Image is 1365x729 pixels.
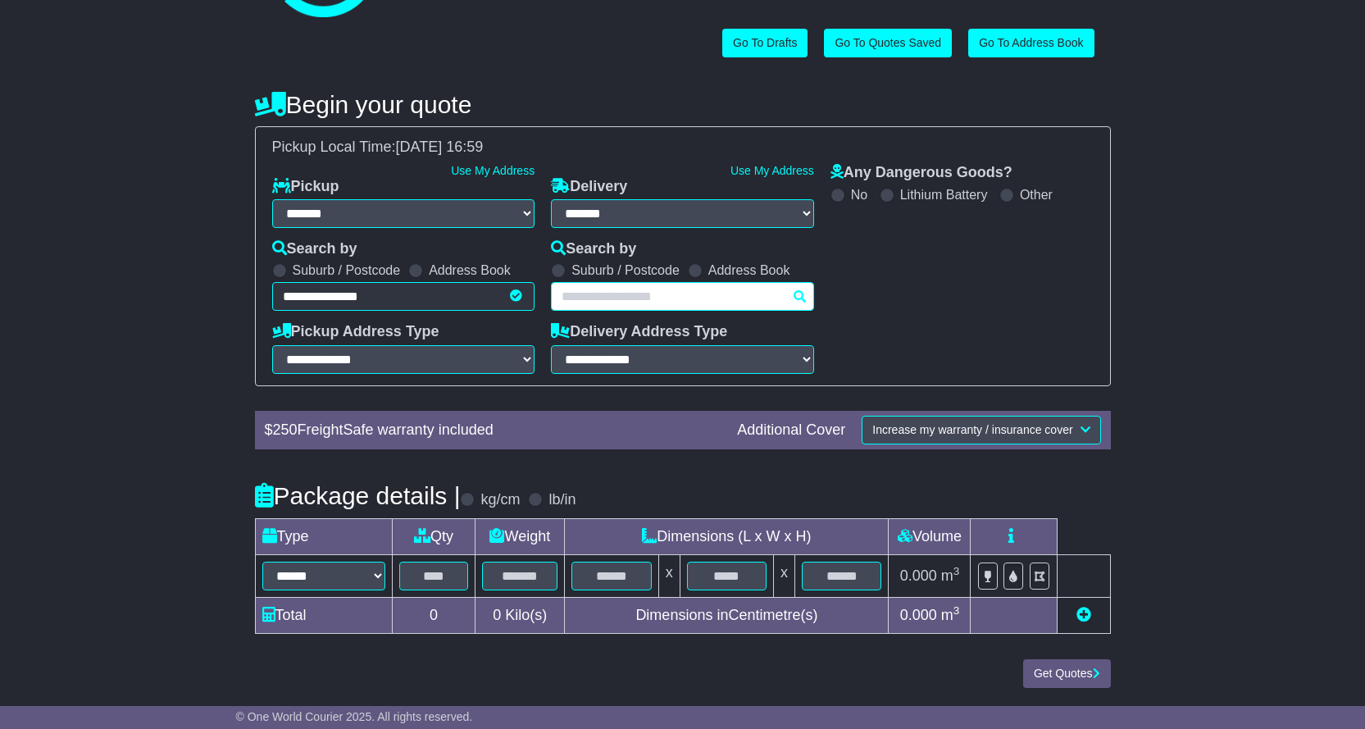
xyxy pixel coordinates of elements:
[451,164,535,177] a: Use My Address
[551,323,727,341] label: Delivery Address Type
[392,597,475,633] td: 0
[658,554,680,597] td: x
[900,187,988,203] label: Lithium Battery
[889,518,971,554] td: Volume
[273,421,298,438] span: 250
[551,240,636,258] label: Search by
[872,423,1072,436] span: Increase my warranty / insurance cover
[429,262,511,278] label: Address Book
[257,421,730,440] div: $ FreightSafe warranty included
[851,187,867,203] label: No
[571,262,680,278] label: Suburb / Postcode
[548,491,576,509] label: lb/in
[824,29,952,57] a: Go To Quotes Saved
[475,597,565,633] td: Kilo(s)
[729,421,853,440] div: Additional Cover
[272,178,339,196] label: Pickup
[255,518,392,554] td: Type
[1020,187,1053,203] label: Other
[941,607,960,623] span: m
[272,323,439,341] label: Pickup Address Type
[255,597,392,633] td: Total
[255,482,461,509] h4: Package details |
[1023,659,1111,688] button: Get Quotes
[493,607,501,623] span: 0
[830,164,1012,182] label: Any Dangerous Goods?
[392,518,475,554] td: Qty
[774,554,795,597] td: x
[475,518,565,554] td: Weight
[264,139,1102,157] div: Pickup Local Time:
[730,164,814,177] a: Use My Address
[722,29,808,57] a: Go To Drafts
[941,567,960,584] span: m
[396,139,484,155] span: [DATE] 16:59
[862,416,1100,444] button: Increase my warranty / insurance cover
[236,710,473,723] span: © One World Courier 2025. All rights reserved.
[1076,607,1091,623] a: Add new item
[968,29,1094,57] a: Go To Address Book
[272,240,357,258] label: Search by
[480,491,520,509] label: kg/cm
[293,262,401,278] label: Suburb / Postcode
[255,91,1111,118] h4: Begin your quote
[565,518,889,554] td: Dimensions (L x W x H)
[953,604,960,617] sup: 3
[900,607,937,623] span: 0.000
[953,565,960,577] sup: 3
[551,178,627,196] label: Delivery
[565,597,889,633] td: Dimensions in Centimetre(s)
[708,262,790,278] label: Address Book
[900,567,937,584] span: 0.000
